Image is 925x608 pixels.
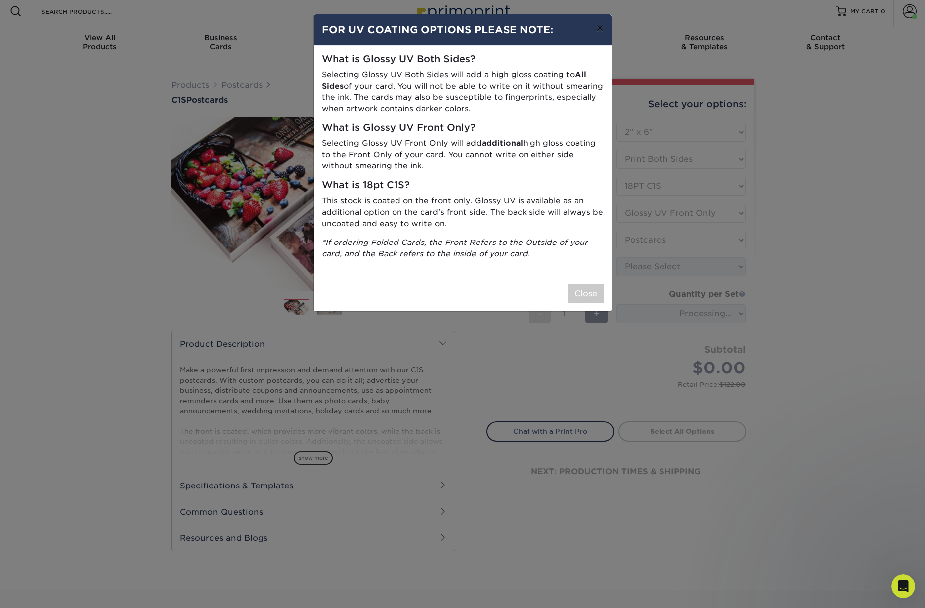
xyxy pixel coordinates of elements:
p: Selecting Glossy UV Both Sides will add a high gloss coating to of your card. You will not be abl... [322,69,604,115]
iframe: Intercom live chat [891,574,915,598]
h5: What is Glossy UV Both Sides? [322,54,604,65]
strong: additional [482,138,523,148]
p: Selecting Glossy UV Front Only will add high gloss coating to the Front Only of your card. You ca... [322,138,604,172]
h4: FOR UV COATING OPTIONS PLEASE NOTE: [322,22,604,37]
h5: What is 18pt C1S? [322,180,604,191]
button: × [588,14,611,42]
button: Close [568,284,604,303]
i: *If ordering Folded Cards, the Front Refers to the Outside of your card, and the Back refers to t... [322,238,588,258]
strong: All Sides [322,70,586,91]
h5: What is Glossy UV Front Only? [322,122,604,134]
p: This stock is coated on the front only. Glossy UV is available as an additional option on the car... [322,195,604,229]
